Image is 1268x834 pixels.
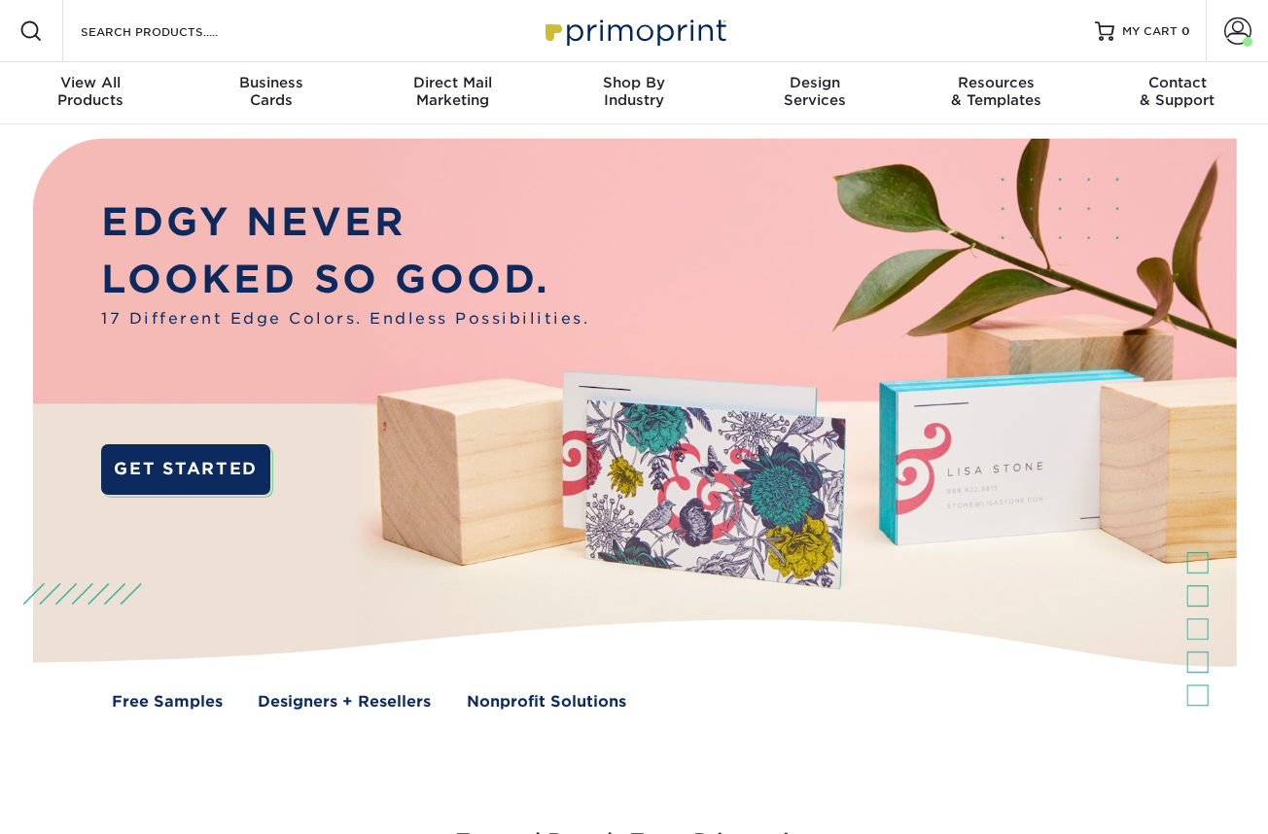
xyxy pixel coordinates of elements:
[101,193,589,251] p: EDGY NEVER
[363,74,544,91] span: Direct Mail
[181,74,362,109] div: Cards
[905,74,1086,91] span: Resources
[1087,74,1268,91] span: Contact
[1087,74,1268,109] div: & Support
[1087,62,1268,124] a: Contact& Support
[101,251,589,308] p: LOOKED SO GOOD.
[1181,24,1190,38] span: 0
[544,74,724,109] div: Industry
[363,62,544,124] a: Direct MailMarketing
[544,74,724,91] span: Shop By
[724,74,905,91] span: Design
[181,62,362,124] a: BusinessCards
[181,74,362,91] span: Business
[101,444,270,494] a: GET STARTED
[1122,23,1178,40] span: MY CART
[101,307,589,330] span: 17 Different Edge Colors. Endless Possibilities.
[363,74,544,109] div: Marketing
[258,690,431,712] a: Designers + Resellers
[537,10,731,52] img: Primoprint
[724,74,905,109] div: Services
[905,62,1086,124] a: Resources& Templates
[112,690,223,712] a: Free Samples
[467,690,626,712] a: Nonprofit Solutions
[79,19,268,43] input: SEARCH PRODUCTS.....
[905,74,1086,109] div: & Templates
[724,62,905,124] a: DesignServices
[544,62,724,124] a: Shop ByIndustry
